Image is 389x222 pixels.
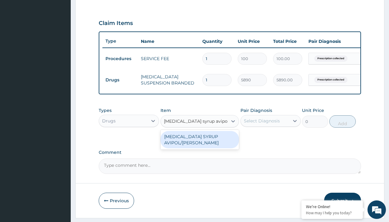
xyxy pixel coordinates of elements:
[329,115,355,128] button: Add
[138,52,199,65] td: SERVICE FEE
[11,31,25,46] img: d_794563401_company_1708531726252_794563401
[32,35,103,43] div: Chat with us now
[314,77,347,83] span: Prescription collected
[305,35,373,47] th: Pair Diagnosis
[306,210,358,216] p: How may I help you today?
[101,3,116,18] div: Minimize live chat window
[99,108,112,113] label: Types
[99,193,134,209] button: Previous
[240,107,272,113] label: Pair Diagnosis
[36,70,85,132] span: We're online!
[235,35,270,47] th: Unit Price
[161,131,239,148] div: [MEDICAL_DATA] SYRUP AVIPOL/[PERSON_NAME]
[102,74,138,86] td: Drugs
[199,35,235,47] th: Quantity
[102,118,116,124] div: Drugs
[161,107,171,113] label: Item
[302,107,324,113] label: Unit Price
[244,118,280,124] div: Select Diagnosis
[99,20,133,27] h3: Claim Items
[270,35,305,47] th: Total Price
[324,193,361,209] button: Submit
[99,150,361,155] label: Comment
[3,153,117,174] textarea: Type your message and hit 'Enter'
[102,35,138,47] th: Type
[314,55,347,62] span: Prescription collected
[102,53,138,64] td: Procedures
[306,204,358,209] div: We're Online!
[138,35,199,47] th: Name
[138,71,199,89] td: [MEDICAL_DATA] SUSPENSION BRANDED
